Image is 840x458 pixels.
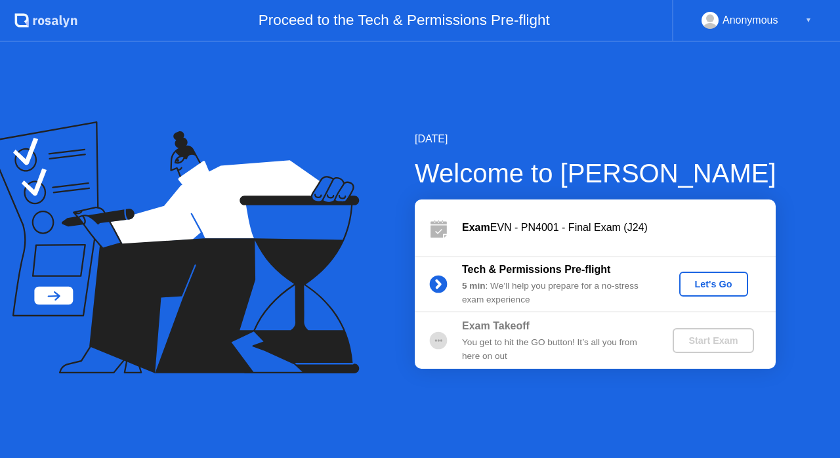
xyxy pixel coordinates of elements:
[462,320,530,331] b: Exam Takeoff
[462,222,490,233] b: Exam
[723,12,778,29] div: Anonymous
[684,279,743,289] div: Let's Go
[415,154,776,193] div: Welcome to [PERSON_NAME]
[678,335,748,346] div: Start Exam
[462,220,776,236] div: EVN - PN4001 - Final Exam (J24)
[805,12,812,29] div: ▼
[462,336,651,363] div: You get to hit the GO button! It’s all you from here on out
[673,328,753,353] button: Start Exam
[415,131,776,147] div: [DATE]
[679,272,748,297] button: Let's Go
[462,280,651,306] div: : We’ll help you prepare for a no-stress exam experience
[462,281,486,291] b: 5 min
[462,264,610,275] b: Tech & Permissions Pre-flight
